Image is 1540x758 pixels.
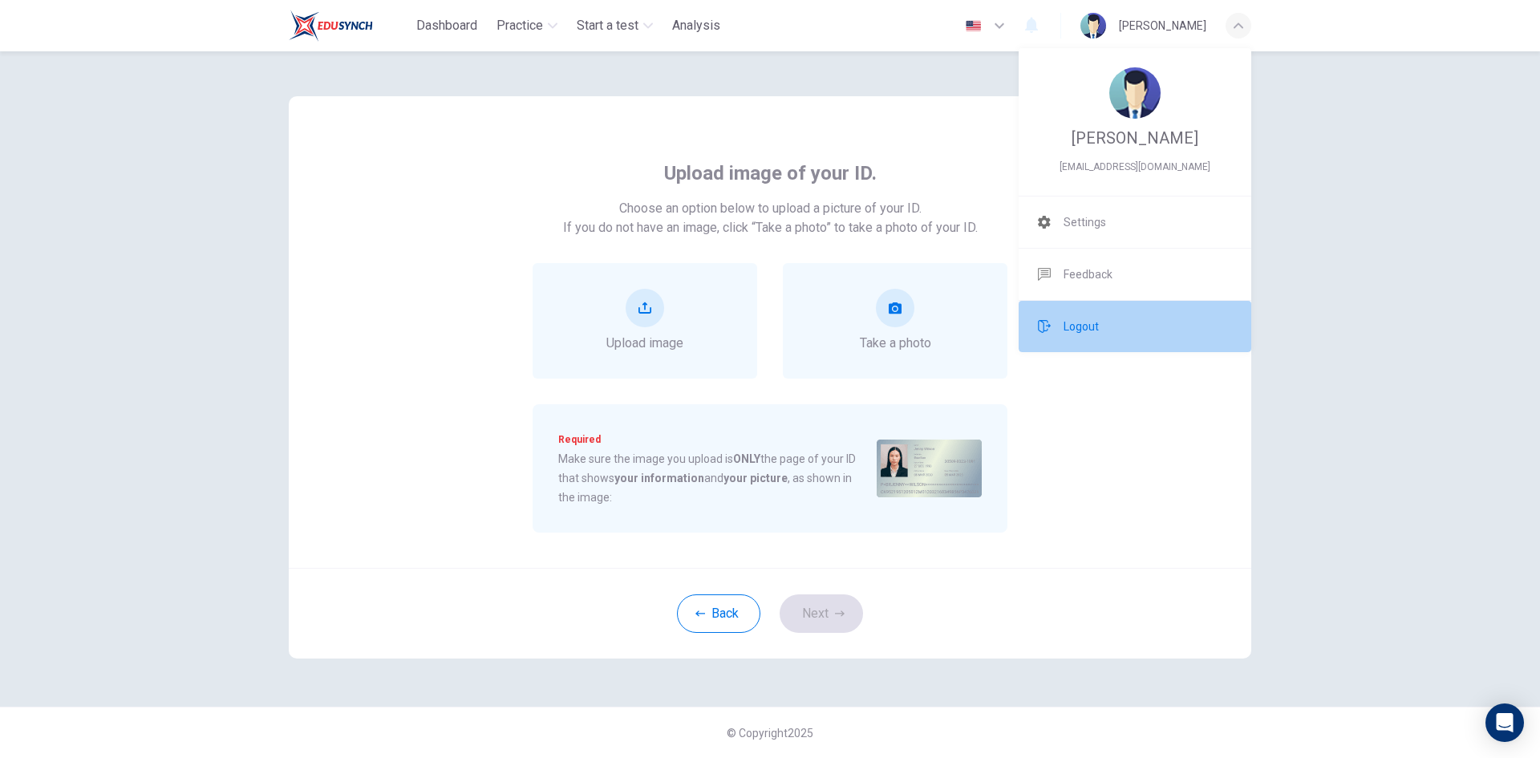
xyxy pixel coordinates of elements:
span: Logout [1064,317,1099,336]
span: Feedback [1064,265,1112,284]
span: Settings [1064,213,1106,232]
a: Settings [1019,197,1251,248]
img: Profile picture [1109,67,1161,119]
div: Open Intercom Messenger [1485,703,1524,742]
span: jira.auiiy@gmail.com [1038,157,1232,176]
span: [PERSON_NAME] [1072,128,1198,148]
